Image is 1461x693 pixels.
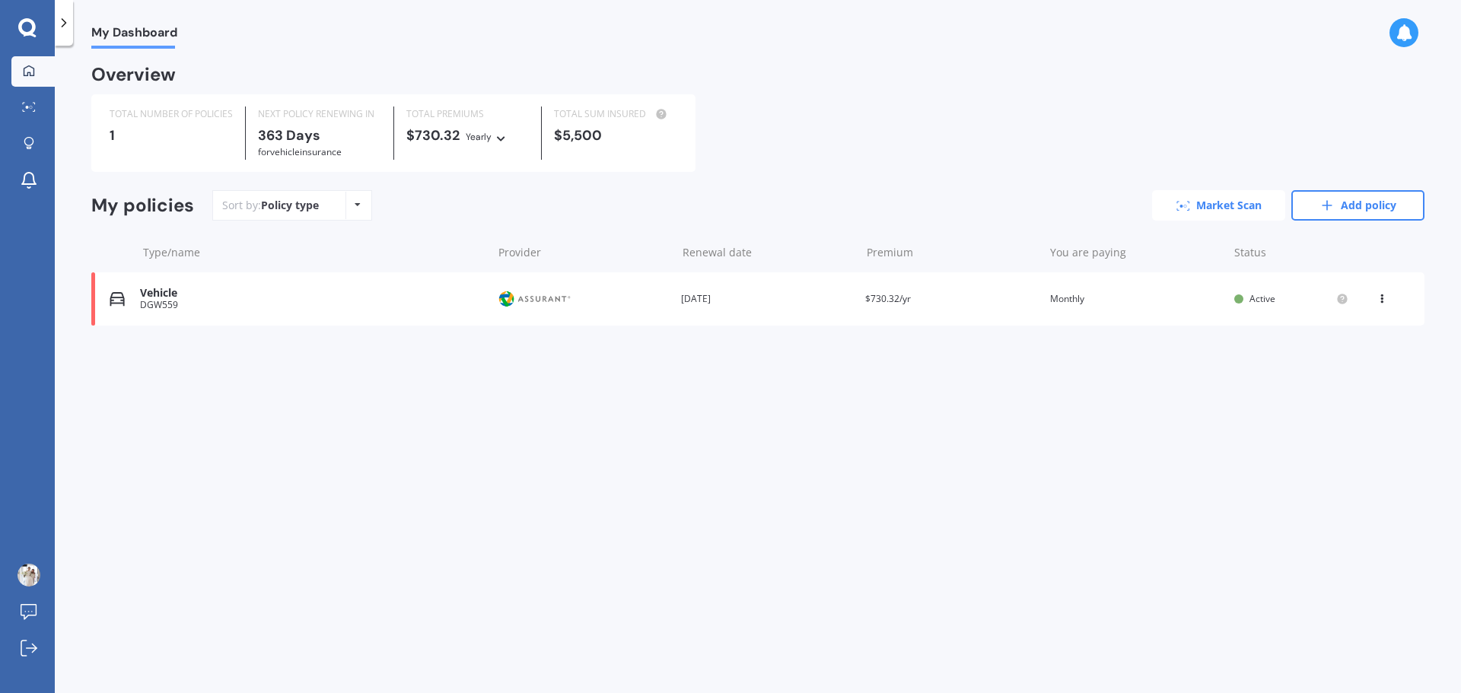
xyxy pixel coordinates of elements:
[1050,291,1222,307] div: Monthly
[222,198,319,213] div: Sort by:
[1234,245,1348,260] div: Status
[91,25,177,46] span: My Dashboard
[258,145,342,158] span: for Vehicle insurance
[1152,190,1285,221] a: Market Scan
[497,285,573,313] img: Protecta
[140,300,485,310] div: DGW559
[261,198,319,213] div: Policy type
[406,128,530,145] div: $730.32
[865,292,911,305] span: $730.32/yr
[1291,190,1424,221] a: Add policy
[466,129,492,145] div: Yearly
[258,106,381,122] div: NEXT POLICY RENEWING IN
[554,106,677,122] div: TOTAL SUM INSURED
[110,291,125,307] img: Vehicle
[91,67,176,82] div: Overview
[110,128,233,143] div: 1
[18,564,40,587] img: picture
[1249,292,1275,305] span: Active
[406,106,530,122] div: TOTAL PREMIUMS
[867,245,1039,260] div: Premium
[554,128,677,143] div: $5,500
[143,245,486,260] div: Type/name
[498,245,670,260] div: Provider
[91,195,194,217] div: My policies
[258,126,320,145] b: 363 Days
[1050,245,1222,260] div: You are paying
[681,291,853,307] div: [DATE]
[110,106,233,122] div: TOTAL NUMBER OF POLICIES
[140,287,485,300] div: Vehicle
[683,245,855,260] div: Renewal date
